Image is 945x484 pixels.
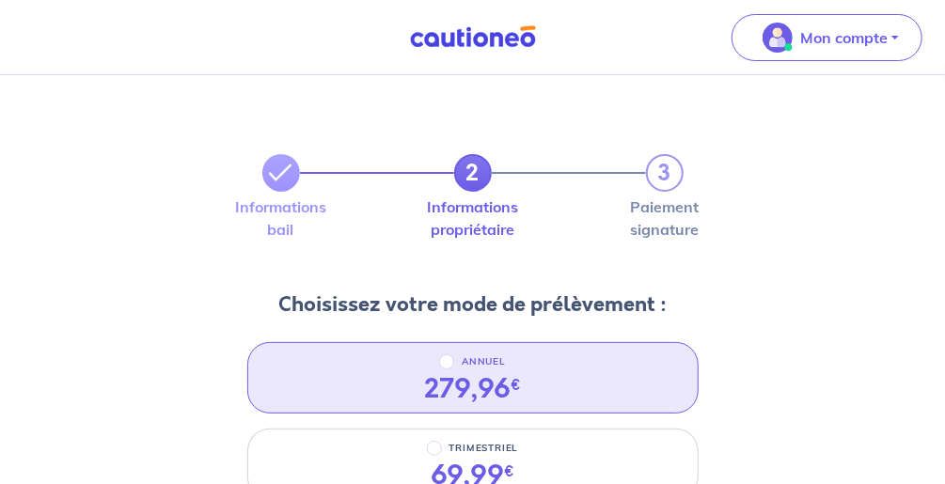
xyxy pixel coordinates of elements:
img: illu_account_valid_menu.svg [763,23,793,53]
p: Mon compte [800,26,888,49]
p: ANNUEL [462,351,506,373]
sup: € [504,461,514,482]
p: TRIMESTRIEL [449,437,519,460]
label: Informations propriétaire [454,199,492,237]
label: Informations bail [262,199,300,237]
label: Paiement signature [646,199,684,237]
button: illu_account_valid_menu.svgMon compte [732,14,922,61]
sup: € [511,374,521,396]
a: 2 [454,154,492,192]
div: 279,96 [424,373,521,405]
img: Cautioneo [402,25,543,49]
h3: Choisissez votre mode de prélèvement : [278,289,667,320]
